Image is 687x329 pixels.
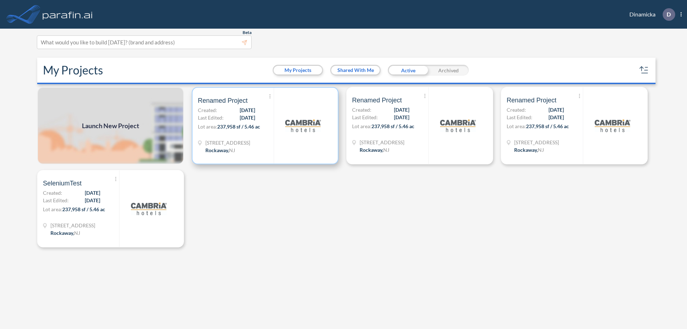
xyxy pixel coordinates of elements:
[198,106,217,114] span: Created:
[507,96,556,105] span: Renamed Project
[37,87,184,164] a: Launch New Project
[205,146,235,154] div: Rockaway, NJ
[43,63,103,77] h2: My Projects
[428,65,469,76] div: Archived
[638,64,650,76] button: sort
[507,106,526,113] span: Created:
[667,11,671,18] p: D
[331,66,380,74] button: Shared With Me
[43,179,82,188] span: SeleniumTest
[198,114,224,121] span: Last Edited:
[507,123,526,129] span: Lot area:
[43,206,62,212] span: Lot area:
[198,124,217,130] span: Lot area:
[229,147,235,153] span: NJ
[240,114,255,121] span: [DATE]
[595,108,630,144] img: logo
[514,147,538,153] span: Rockaway ,
[619,8,682,21] div: Dinamicka
[352,96,402,105] span: Renamed Project
[43,189,62,197] span: Created:
[514,146,544,154] div: Rockaway, NJ
[383,147,389,153] span: NJ
[198,96,248,105] span: Renamed Project
[62,206,105,212] span: 237,958 sf / 5.46 ac
[243,30,252,35] span: Beta
[352,106,371,113] span: Created:
[41,7,94,21] img: logo
[526,123,569,129] span: 237,958 sf / 5.46 ac
[440,108,476,144] img: logo
[50,229,80,237] div: Rockaway, NJ
[131,191,167,227] img: logo
[205,147,229,153] span: Rockaway ,
[285,108,321,144] img: logo
[371,123,414,129] span: 237,958 sf / 5.46 ac
[50,230,74,236] span: Rockaway ,
[82,121,139,131] span: Launch New Project
[514,139,559,146] span: 321 Mt Hope Ave
[43,197,69,204] span: Last Edited:
[549,106,564,113] span: [DATE]
[394,113,409,121] span: [DATE]
[85,197,100,204] span: [DATE]
[388,65,428,76] div: Active
[538,147,544,153] span: NJ
[360,146,389,154] div: Rockaway, NJ
[205,139,250,146] span: 321 Mt Hope Ave
[37,87,184,164] img: add
[217,124,260,130] span: 237,958 sf / 5.46 ac
[240,106,255,114] span: [DATE]
[352,123,371,129] span: Lot area:
[50,222,95,229] span: 321 Mt Hope Ave
[360,147,383,153] span: Rockaway ,
[274,66,322,74] button: My Projects
[85,189,100,197] span: [DATE]
[74,230,80,236] span: NJ
[352,113,378,121] span: Last Edited:
[360,139,404,146] span: 321 Mt Hope Ave
[507,113,532,121] span: Last Edited:
[549,113,564,121] span: [DATE]
[394,106,409,113] span: [DATE]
